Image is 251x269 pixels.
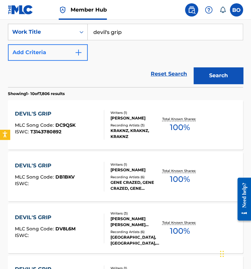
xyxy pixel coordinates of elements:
span: MLC Song Code : [15,174,55,180]
img: search [188,6,196,14]
a: DEVIL'S GRIPMLC Song Code:DC9Q5KISWC:T3143780892Writers (1)[PERSON_NAME]Recording Artists (3)KRAK... [8,100,243,150]
span: ISWC : [15,232,30,238]
a: Reset Search [147,67,190,81]
span: ISWC : [15,129,30,135]
span: DB1BKV [55,174,75,180]
img: help [205,6,213,14]
div: Work Title [12,28,72,36]
a: DEVIL'S GRIPMLC Song Code:DB1BKVISWC:Writers (1)[PERSON_NAME]Recording Artists (6)GENE CRAZED, GE... [8,152,243,201]
div: [GEOGRAPHIC_DATA], [GEOGRAPHIC_DATA], [GEOGRAPHIC_DATA], [GEOGRAPHIC_DATA], [GEOGRAPHIC_DATA] [110,234,160,246]
img: MLC Logo [8,5,33,15]
span: Member Hub [71,6,107,14]
span: MLC Song Code : [15,226,55,232]
iframe: Resource Center [233,173,251,226]
img: 9d2ae6d4665cec9f34b9.svg [75,49,82,56]
div: Notifications [219,7,226,13]
div: Recording Artists ( 3 ) [110,123,160,128]
div: DEVIL'S GRIP [15,162,75,170]
a: Public Search [185,3,198,17]
span: ISWC : [15,181,30,186]
div: [PERSON_NAME] [110,167,160,173]
div: Drag [220,244,224,264]
img: Top Rightsholder [59,6,67,14]
span: MLC Song Code : [15,122,55,128]
div: DEVIL'S GRIP [15,110,76,118]
div: Writers ( 1 ) [110,110,160,115]
div: Recording Artists ( 6 ) [110,229,160,234]
div: Writers ( 1 ) [110,162,160,167]
p: Showing 1 - 10 of 7,806 results [8,91,65,97]
form: Search Form [8,24,243,87]
span: DC9Q5K [55,122,76,128]
p: Total Known Shares: [162,168,197,173]
div: GENE CRAZED, GENE CRAZED, GENE CRAZED, GENE CRAZED, GENE CRAZED [110,180,160,191]
span: 100 % [170,121,190,133]
span: 100 % [170,225,190,237]
div: KRAKNZ, KRAKNZ, KRAKNZ [110,128,160,140]
p: Total Known Shares: [162,117,197,121]
div: Help [202,3,215,17]
div: DEVIL'S GRIP [15,214,76,221]
div: [PERSON_NAME] [PERSON_NAME] [PERSON_NAME], [PERSON_NAME] [110,216,160,228]
span: 100 % [170,173,190,185]
div: [PERSON_NAME] [110,115,160,121]
div: Recording Artists ( 6 ) [110,175,160,180]
span: T3143780892 [30,129,61,135]
button: Add Criteria [8,44,88,61]
button: Search [194,67,243,84]
div: Writers ( 3 ) [110,211,160,216]
iframe: Chat Widget [218,237,251,269]
span: DV8L6M [55,226,76,232]
p: Total Known Shares: [162,220,197,225]
div: User Menu [230,3,243,17]
a: DEVIL'S GRIPMLC Song Code:DV8L6MISWC:Writers (3)[PERSON_NAME] [PERSON_NAME] [PERSON_NAME], [PERSO... [8,204,243,253]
